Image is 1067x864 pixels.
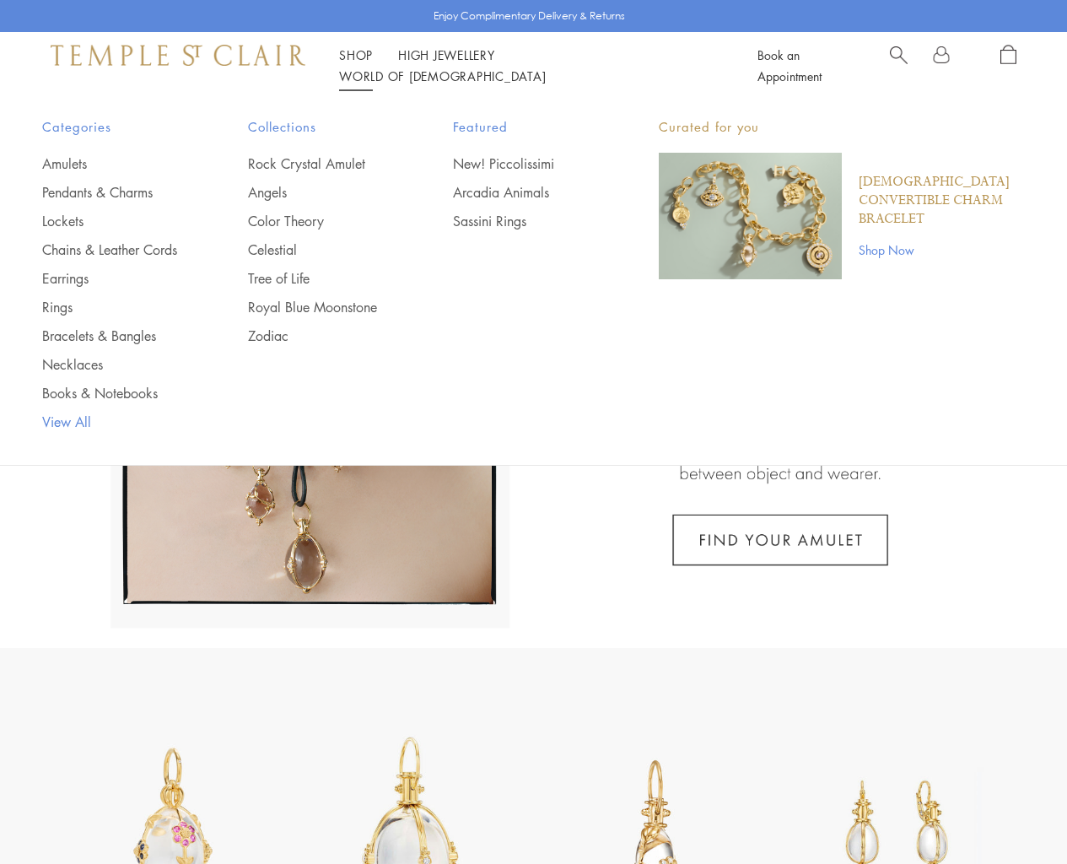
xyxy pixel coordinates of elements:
a: Lockets [42,212,181,230]
span: Collections [248,116,386,138]
a: Pendants & Charms [42,183,181,202]
img: Temple St. Clair [51,45,305,65]
a: Angels [248,183,386,202]
a: Zodiac [248,327,386,345]
a: Rings [42,298,181,316]
span: Categories [42,116,181,138]
span: Featured [453,116,591,138]
a: Necklaces [42,355,181,374]
a: Chains & Leather Cords [42,240,181,259]
a: View All [42,413,181,431]
p: Curated for you [659,116,1025,138]
a: Open Shopping Bag [1000,45,1016,87]
a: Royal Blue Moonstone [248,298,386,316]
a: High JewelleryHigh Jewellery [398,46,495,63]
a: Search [890,45,908,87]
nav: Main navigation [339,45,719,87]
a: Books & Notebooks [42,384,181,402]
a: Color Theory [248,212,386,230]
a: Bracelets & Bangles [42,327,181,345]
a: Rock Crystal Amulet [248,154,386,173]
a: New! Piccolissimi [453,154,591,173]
a: Earrings [42,269,181,288]
a: World of [DEMOGRAPHIC_DATA]World of [DEMOGRAPHIC_DATA] [339,67,546,84]
a: Tree of Life [248,269,386,288]
a: Celestial [248,240,386,259]
p: Enjoy Complimentary Delivery & Returns [434,8,625,24]
a: Book an Appointment [757,46,822,84]
a: ShopShop [339,46,373,63]
a: Shop Now [859,240,1025,259]
a: Amulets [42,154,181,173]
a: Arcadia Animals [453,183,591,202]
a: Sassini Rings [453,212,591,230]
a: [DEMOGRAPHIC_DATA] Convertible Charm Bracelet [859,173,1025,229]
